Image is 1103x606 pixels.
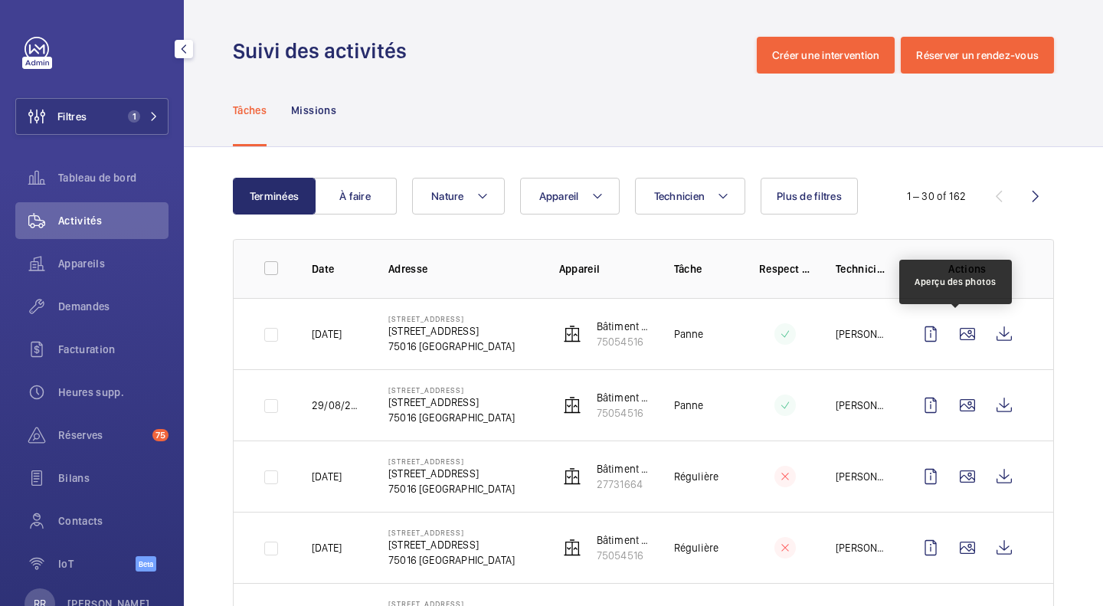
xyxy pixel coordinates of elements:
[388,339,515,354] p: 75016 [GEOGRAPHIC_DATA]
[674,261,735,277] p: Tâche
[520,178,620,215] button: Appareil
[597,532,650,548] p: Bâtiment droit
[58,513,169,529] span: Contacts
[836,398,888,413] p: [PERSON_NAME]
[431,190,464,202] span: Nature
[412,178,505,215] button: Nature
[388,457,515,466] p: [STREET_ADDRESS]
[674,469,719,484] p: Régulière
[836,261,888,277] p: Technicien
[58,556,136,572] span: IoT
[907,188,966,204] div: 1 – 30 of 162
[597,461,650,477] p: Bâtiment Gauche
[58,213,169,228] span: Activités
[915,275,997,289] div: Aperçu des photos
[388,385,515,395] p: [STREET_ADDRESS]
[314,178,397,215] button: À faire
[563,325,581,343] img: elevator.svg
[388,552,515,568] p: 75016 [GEOGRAPHIC_DATA]
[312,398,364,413] p: 29/08/2025
[597,390,650,405] p: Bâtiment droit
[388,395,515,410] p: [STREET_ADDRESS]
[901,37,1054,74] button: Réserver un rendez-vous
[597,548,650,563] p: 75054516
[674,398,704,413] p: Panne
[291,103,336,118] p: Missions
[388,528,515,537] p: [STREET_ADDRESS]
[57,109,87,124] span: Filtres
[58,342,169,357] span: Facturation
[152,429,169,441] span: 75
[759,261,811,277] p: Respect délai
[597,405,650,421] p: 75054516
[597,319,650,334] p: Bâtiment droit
[58,299,169,314] span: Demandes
[233,103,267,118] p: Tâches
[233,37,416,65] h1: Suivi des activités
[136,556,156,572] span: Beta
[836,469,888,484] p: [PERSON_NAME]
[128,110,140,123] span: 1
[388,323,515,339] p: [STREET_ADDRESS]
[836,540,888,555] p: [PERSON_NAME]
[58,470,169,486] span: Bilans
[58,256,169,271] span: Appareils
[836,326,888,342] p: [PERSON_NAME]
[761,178,858,215] button: Plus de filtres
[58,427,146,443] span: Réserves
[597,477,650,492] p: 27731664
[597,334,650,349] p: 75054516
[674,540,719,555] p: Régulière
[559,261,650,277] p: Appareil
[757,37,895,74] button: Créer une intervention
[15,98,169,135] button: Filtres1
[388,410,515,425] p: 75016 [GEOGRAPHIC_DATA]
[312,326,342,342] p: [DATE]
[312,540,342,555] p: [DATE]
[388,314,515,323] p: [STREET_ADDRESS]
[388,481,515,496] p: 75016 [GEOGRAPHIC_DATA]
[58,385,169,400] span: Heures supp.
[539,190,579,202] span: Appareil
[635,178,746,215] button: Technicien
[654,190,705,202] span: Technicien
[388,466,515,481] p: [STREET_ADDRESS]
[58,170,169,185] span: Tableau de bord
[777,190,842,202] span: Plus de filtres
[312,261,364,277] p: Date
[563,467,581,486] img: elevator.svg
[312,469,342,484] p: [DATE]
[674,326,704,342] p: Panne
[563,539,581,557] img: elevator.svg
[388,261,535,277] p: Adresse
[563,396,581,414] img: elevator.svg
[233,178,316,215] button: Terminées
[388,537,515,552] p: [STREET_ADDRESS]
